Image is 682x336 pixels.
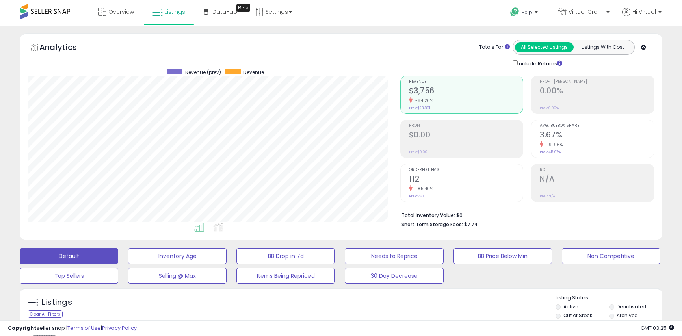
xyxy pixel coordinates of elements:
button: Needs to Reprice [345,248,443,264]
b: Short Term Storage Fees: [401,221,463,228]
h2: 112 [409,174,523,185]
span: Profit [PERSON_NAME] [540,80,654,84]
small: Prev: $0.00 [409,150,427,154]
a: Privacy Policy [102,324,137,332]
b: Total Inventory Value: [401,212,455,219]
span: Revenue [409,80,523,84]
strong: Copyright [8,324,37,332]
p: Listing States: [556,294,662,302]
i: Get Help [510,7,520,17]
div: Totals For [479,44,510,51]
span: Virtual Creative USA [569,8,604,16]
span: Help [522,9,532,16]
span: Avg. Buybox Share [540,124,654,128]
small: -85.40% [413,186,433,192]
div: Include Returns [507,59,572,68]
small: Prev: 767 [409,194,424,199]
button: 30 Day Decrease [345,268,443,284]
h2: $0.00 [409,130,523,141]
h2: 3.67% [540,130,654,141]
span: DataHub [212,8,237,16]
span: 2025-10-9 03:25 GMT [641,324,674,332]
li: $0 [401,210,649,219]
h2: 0.00% [540,86,654,97]
small: Prev: $23,861 [409,106,430,110]
button: Top Sellers [20,268,118,284]
span: Profit [409,124,523,128]
button: BB Price Below Min [453,248,552,264]
span: Hi Virtual [632,8,656,16]
div: Tooltip anchor [236,4,250,12]
a: Hi Virtual [622,8,662,26]
button: Inventory Age [128,248,227,264]
span: $7.74 [464,221,478,228]
div: Clear All Filters [28,310,63,318]
span: Revenue [243,69,264,76]
button: Default [20,248,118,264]
small: -84.26% [413,98,433,104]
label: Archived [617,312,638,319]
small: -91.96% [543,142,563,148]
small: Prev: 0.00% [540,106,559,110]
span: Overview [108,8,134,16]
small: Prev: 45.67% [540,150,561,154]
button: Non Competitive [562,248,660,264]
button: Selling @ Max [128,268,227,284]
span: Revenue (prev) [185,69,221,76]
span: ROI [540,168,654,172]
button: Items Being Repriced [236,268,335,284]
a: Terms of Use [67,324,101,332]
span: Listings [165,8,185,16]
button: All Selected Listings [515,42,574,52]
button: Listings With Cost [573,42,632,52]
h5: Listings [42,297,72,308]
h5: Analytics [39,42,92,55]
h2: N/A [540,174,654,185]
small: Prev: N/A [540,194,555,199]
h2: $3,756 [409,86,523,97]
label: Active [563,303,578,310]
span: Ordered Items [409,168,523,172]
label: Deactivated [617,303,646,310]
div: seller snap | | [8,325,137,332]
a: Help [504,1,546,26]
label: Out of Stock [563,312,592,319]
button: BB Drop in 7d [236,248,335,264]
